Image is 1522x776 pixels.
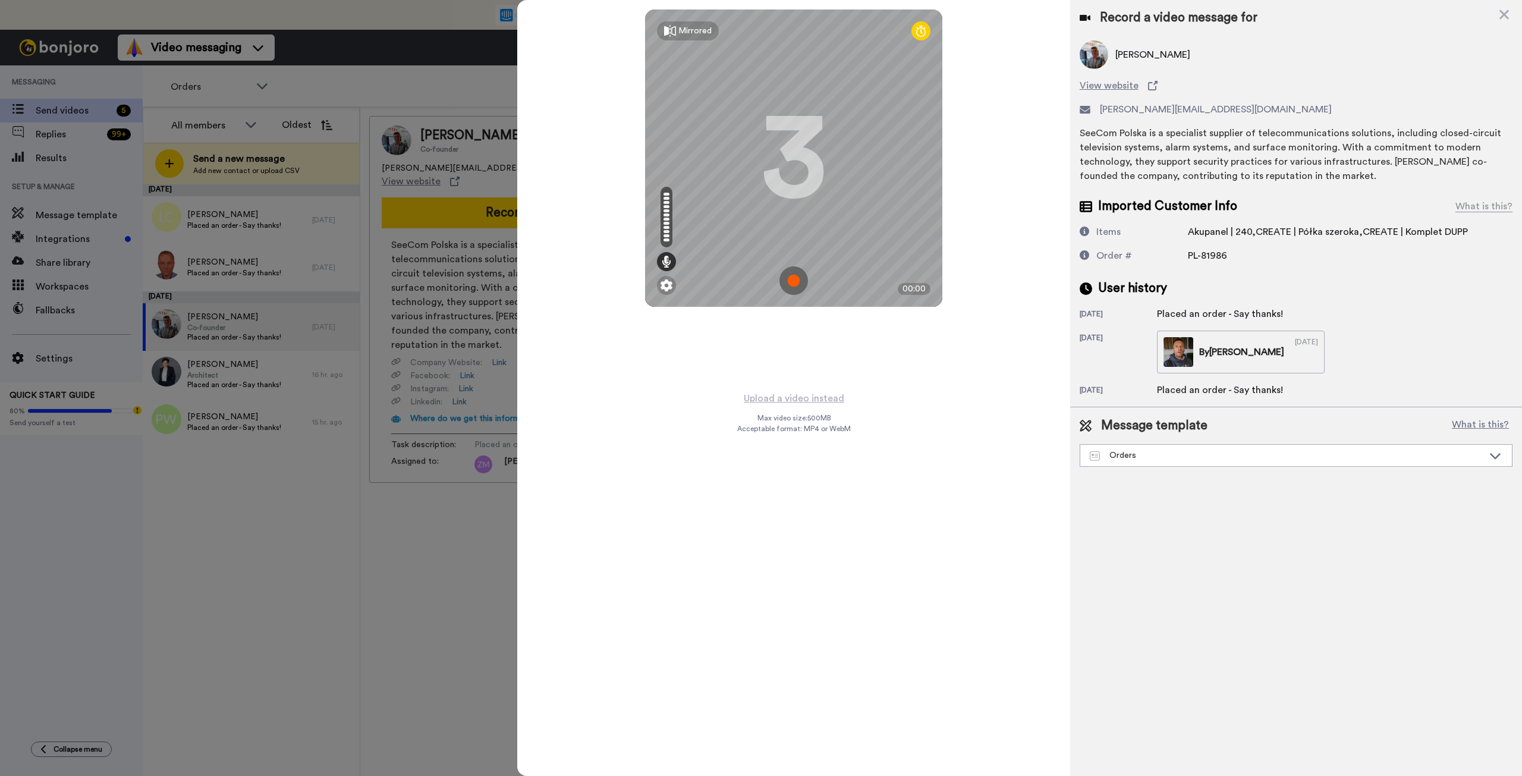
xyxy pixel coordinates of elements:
[757,413,831,423] span: Max video size: 500 MB
[1188,251,1227,260] span: PL-81986
[1080,309,1157,321] div: [DATE]
[1090,451,1100,461] img: Message-temps.svg
[1163,337,1193,367] img: fc52e828-f237-4e4e-b193-45d127042aeb-thumb.jpg
[1096,249,1132,263] div: Order #
[661,279,672,291] img: ic_gear.svg
[1295,337,1318,367] div: [DATE]
[737,424,851,433] span: Acceptable format: MP4 or WebM
[1098,279,1167,297] span: User history
[1188,227,1468,237] span: Akupanel | 240,CREATE | Półka szeroka,CREATE | Komplet DUPP
[1157,383,1283,397] div: Placed an order - Say thanks!
[1448,417,1512,435] button: What is this?
[1199,345,1284,359] div: By [PERSON_NAME]
[779,266,808,295] img: ic_record_start.svg
[1098,197,1237,215] span: Imported Customer Info
[1100,102,1332,117] span: [PERSON_NAME][EMAIL_ADDRESS][DOMAIN_NAME]
[1080,333,1157,373] div: [DATE]
[740,391,848,406] button: Upload a video instead
[1096,225,1121,239] div: Items
[898,283,930,295] div: 00:00
[1157,331,1325,373] a: By[PERSON_NAME][DATE]
[1455,199,1512,213] div: What is this?
[1090,450,1483,461] div: Orders
[1101,417,1207,435] span: Message template
[761,114,826,203] div: 3
[1157,307,1283,321] div: Placed an order - Say thanks!
[1080,126,1512,183] div: SeeCom Polska is a specialist supplier of telecommunications solutions, including closed-circuit ...
[1080,385,1157,397] div: [DATE]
